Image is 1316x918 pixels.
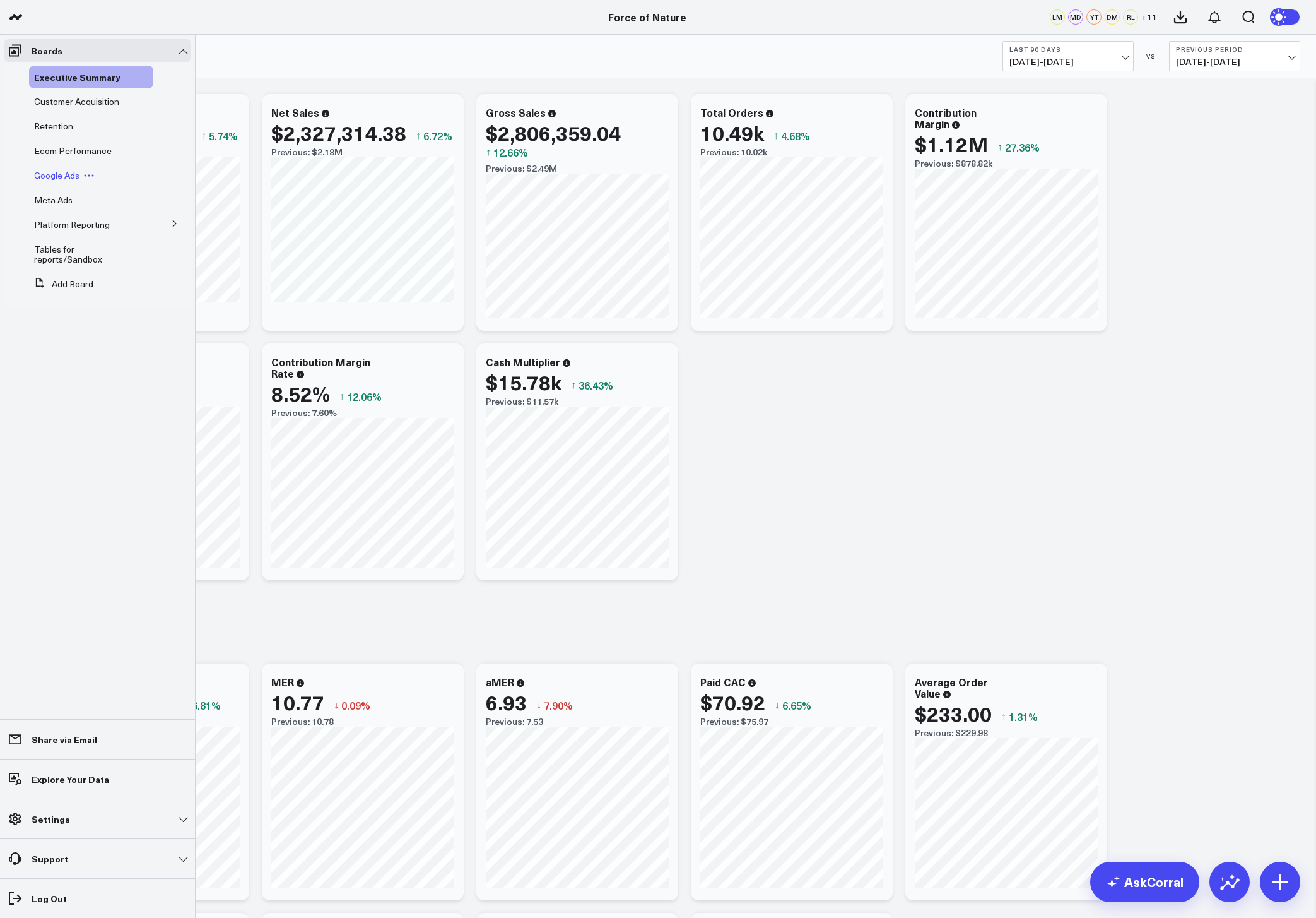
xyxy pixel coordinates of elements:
div: 10.49k [700,121,764,144]
p: Support [32,854,68,864]
span: ↓ [536,697,541,713]
span: ↓ [334,697,339,713]
a: Meta Ads [34,195,73,205]
div: Previous: $75.97 [700,717,883,727]
span: Retention [34,120,73,132]
div: Previous: $878.82k [915,158,1098,169]
div: $233.00 [915,702,992,725]
span: Google Ads [34,169,79,181]
div: aMER [486,675,514,689]
div: Previous: 7.60% [271,408,454,418]
span: 36.43% [579,378,613,392]
div: Previous: 10.02k [700,147,883,157]
span: Ecom Performance [34,145,112,157]
span: Executive Summary [34,71,120,83]
span: ↑ [339,388,344,405]
div: LM [1050,9,1065,25]
span: 12.66% [493,145,528,159]
span: ↑ [1001,708,1006,725]
div: $1.12M [915,133,988,155]
span: 0.09% [341,698,370,712]
span: Tables for reports/Sandbox [34,243,102,265]
div: Previous: $2.18M [271,147,454,157]
div: Gross Sales [486,105,546,119]
a: AskCorral [1090,862,1199,902]
span: 1.31% [1009,710,1038,724]
b: Previous Period [1176,45,1293,53]
div: Previous: $229.98 [915,728,1098,738]
span: ↑ [997,139,1002,155]
span: 6.65% [782,698,811,712]
div: Paid CAC [700,675,746,689]
div: Cash Multiplier [486,355,560,369]
span: ↓ [775,697,780,713]
a: Google Ads [34,170,79,181]
p: Log Out [32,893,67,903]
p: Explore Your Data [32,774,109,784]
div: YT [1086,9,1102,25]
div: 8.52% [271,382,330,405]
div: 10.77 [271,691,324,713]
a: Force of Nature [608,10,686,24]
span: ↑ [486,144,491,160]
button: Previous Period[DATE]-[DATE] [1169,41,1300,71]
div: $15.78k [486,371,561,393]
span: Platform Reporting [34,218,110,230]
div: VS [1140,52,1163,60]
span: 7.90% [544,698,573,712]
div: Previous: $11.57k [486,396,669,407]
div: Average Order Value [915,675,988,700]
span: 6.72% [423,129,452,143]
p: Share via Email [32,734,97,744]
div: $70.92 [700,691,765,713]
span: 4.68% [781,129,810,143]
span: Customer Acquisition [34,95,119,107]
span: Meta Ads [34,194,73,206]
div: RL [1123,9,1138,25]
div: MD [1068,9,1083,25]
span: ↑ [571,377,576,393]
div: MER [271,675,294,689]
span: 5.74% [209,129,238,143]
span: ↑ [201,128,206,144]
span: 6.81% [192,698,221,712]
b: Last 90 Days [1009,45,1127,53]
a: Ecom Performance [34,146,112,156]
div: $2,327,314.38 [271,121,406,144]
div: Net Sales [271,105,319,119]
div: 6.93 [486,691,527,713]
span: [DATE] - [DATE] [1009,57,1127,67]
div: DM [1105,9,1120,25]
a: Retention [34,121,73,131]
span: ↑ [416,128,421,144]
span: + 11 [1141,13,1157,21]
span: 12.06% [347,390,382,403]
a: Log Out [4,887,191,910]
span: ↑ [773,128,778,144]
div: Previous: 7.53 [486,717,669,727]
div: Contribution Margin Rate [271,355,370,380]
p: Boards [32,45,62,56]
span: [DATE] - [DATE] [1176,57,1293,67]
a: Tables for reports/Sandbox [34,244,136,265]
button: Add Board [29,273,93,295]
div: Previous: 10.78 [271,717,454,727]
div: Total Orders [700,105,763,119]
a: Executive Summary [34,72,120,82]
p: Settings [32,814,70,824]
span: 27.36% [1005,140,1040,154]
button: +11 [1141,9,1157,25]
a: Customer Acquisition [34,97,119,107]
div: Previous: $2.49M [486,164,669,174]
div: Contribution Margin [915,105,977,131]
button: Last 90 Days[DATE]-[DATE] [1002,41,1134,71]
div: $2,806,359.04 [486,121,621,144]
